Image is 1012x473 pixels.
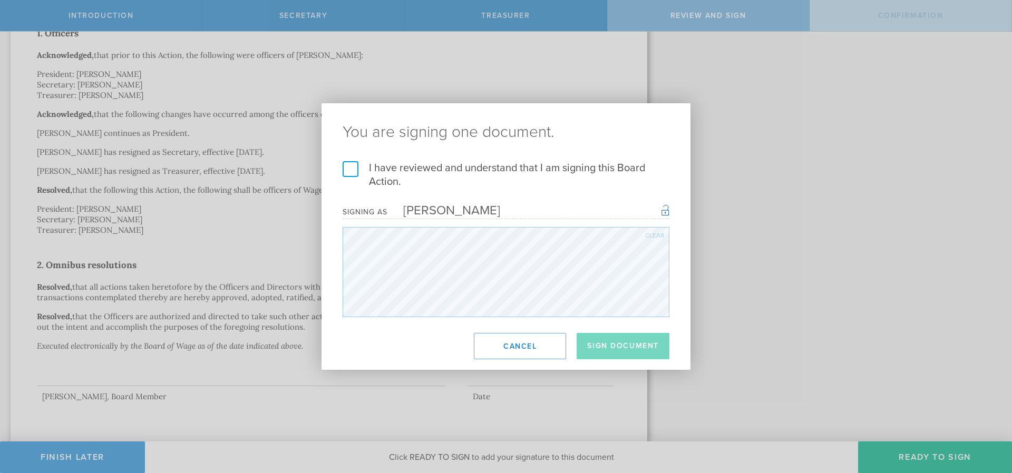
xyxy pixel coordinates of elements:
div: Signing as [343,208,387,216]
label: I have reviewed and understand that I am signing this Board Action. [343,161,669,189]
ng-pluralize: You are signing one document. [343,124,669,140]
button: Sign Document [577,333,669,359]
button: Cancel [474,333,566,359]
div: [PERSON_NAME] [387,203,500,218]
